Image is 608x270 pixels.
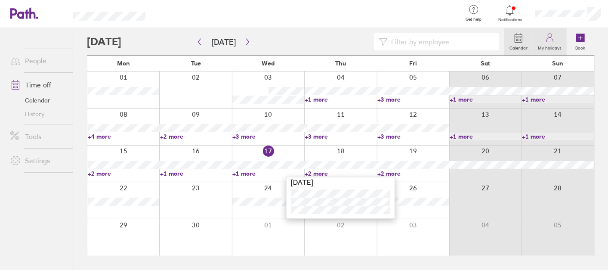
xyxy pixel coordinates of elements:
label: My holidays [533,43,567,51]
label: Calendar [504,43,533,51]
a: +4 more [88,133,159,140]
span: Notifications [496,17,524,22]
a: +2 more [305,170,377,177]
a: People [3,52,73,69]
a: My holidays [533,28,567,56]
span: Mon [117,60,130,67]
span: Wed [262,60,275,67]
a: Calendar [504,28,533,56]
a: Time off [3,76,73,93]
a: +1 more [522,133,593,140]
span: Sun [552,60,564,67]
a: +1 more [160,170,231,177]
a: +1 more [450,133,521,140]
a: +3 more [305,133,377,140]
span: Thu [335,60,346,67]
a: +2 more [88,170,159,177]
a: +1 more [232,170,304,177]
a: Calendar [3,93,73,107]
span: Get help [460,17,488,22]
a: +3 more [232,133,304,140]
a: +1 more [450,96,521,103]
div: [DATE] [287,177,395,187]
a: Book [567,28,594,56]
a: +2 more [377,170,449,177]
a: +1 more [305,96,377,103]
a: Settings [3,152,73,169]
label: Book [571,43,591,51]
button: [DATE] [205,35,243,49]
span: Tue [191,60,201,67]
span: Sat [481,60,490,67]
a: +2 more [160,133,231,140]
a: Tools [3,128,73,145]
a: Notifications [496,4,524,22]
a: History [3,107,73,121]
input: Filter by employee [388,34,494,50]
a: +3 more [377,133,449,140]
a: +3 more [377,96,449,103]
span: Fri [409,60,417,67]
a: +1 more [522,96,593,103]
